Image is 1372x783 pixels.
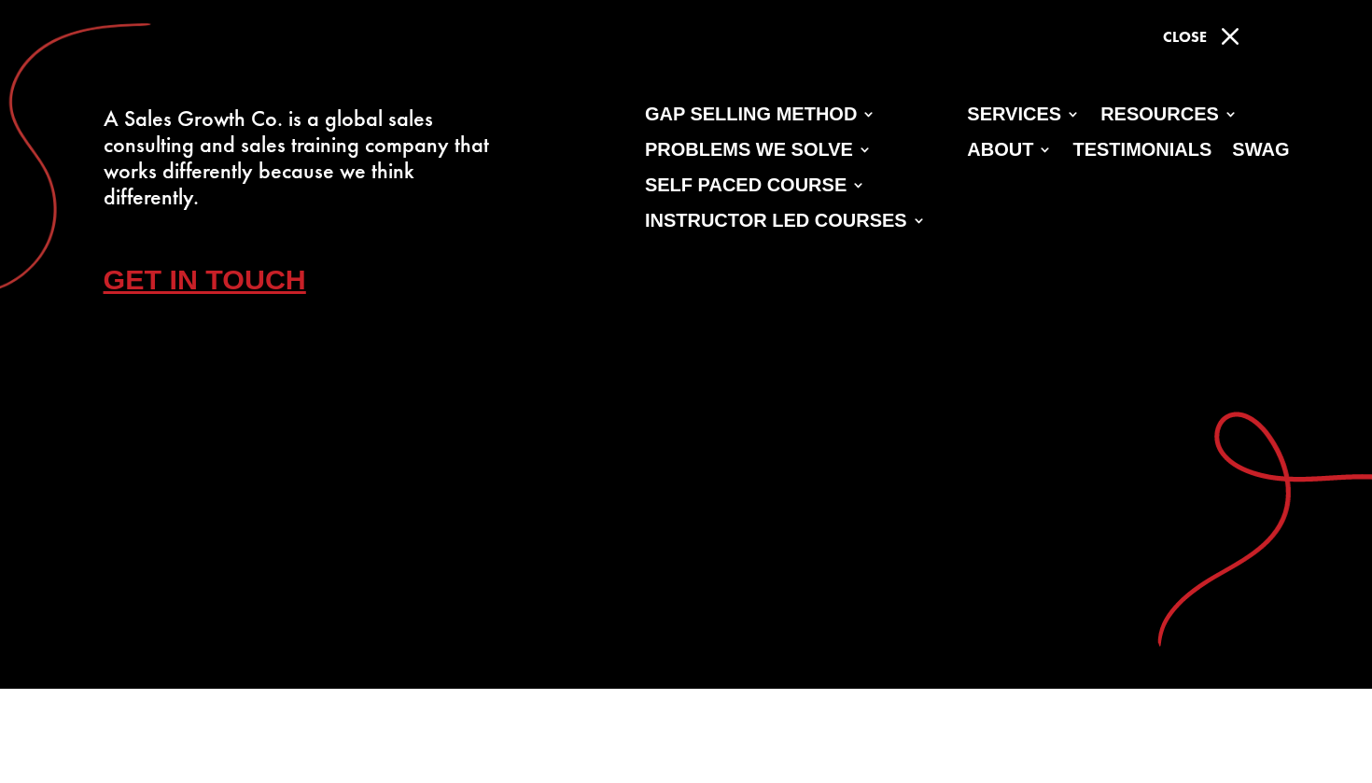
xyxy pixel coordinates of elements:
[645,104,875,132] a: Gap Selling Method
[645,210,926,238] a: Instructor Led Courses
[1100,104,1238,132] a: Resources
[1211,18,1249,55] span: M
[1072,139,1211,167] a: Testimonials
[967,139,1052,167] a: About
[645,139,872,167] a: Problems We Solve
[1232,139,1289,167] a: Swag
[967,104,1080,132] a: Services
[645,175,865,203] a: Self Paced Course
[104,105,505,210] div: A Sales Growth Co. is a global sales consulting and sales training company that works differently...
[104,247,335,313] a: Get In Touch
[1163,27,1207,47] span: Close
